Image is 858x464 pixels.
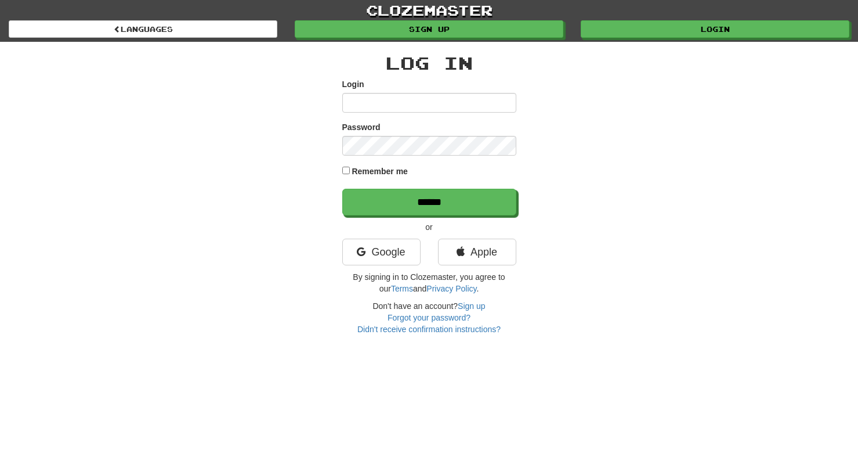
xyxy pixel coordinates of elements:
a: Forgot your password? [388,313,470,322]
label: Remember me [352,166,408,177]
label: Login [342,78,364,90]
a: Terms [391,284,413,293]
p: By signing in to Clozemaster, you agree to our and . [342,271,516,294]
div: Don't have an account? [342,300,516,335]
a: Didn't receive confirmation instructions? [357,325,501,334]
a: Sign up [458,301,485,311]
p: or [342,221,516,233]
label: Password [342,121,381,133]
a: Sign up [295,20,563,38]
a: Login [581,20,849,38]
h2: Log In [342,53,516,73]
a: Privacy Policy [426,284,476,293]
a: Google [342,239,421,265]
a: Languages [9,20,277,38]
a: Apple [438,239,516,265]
